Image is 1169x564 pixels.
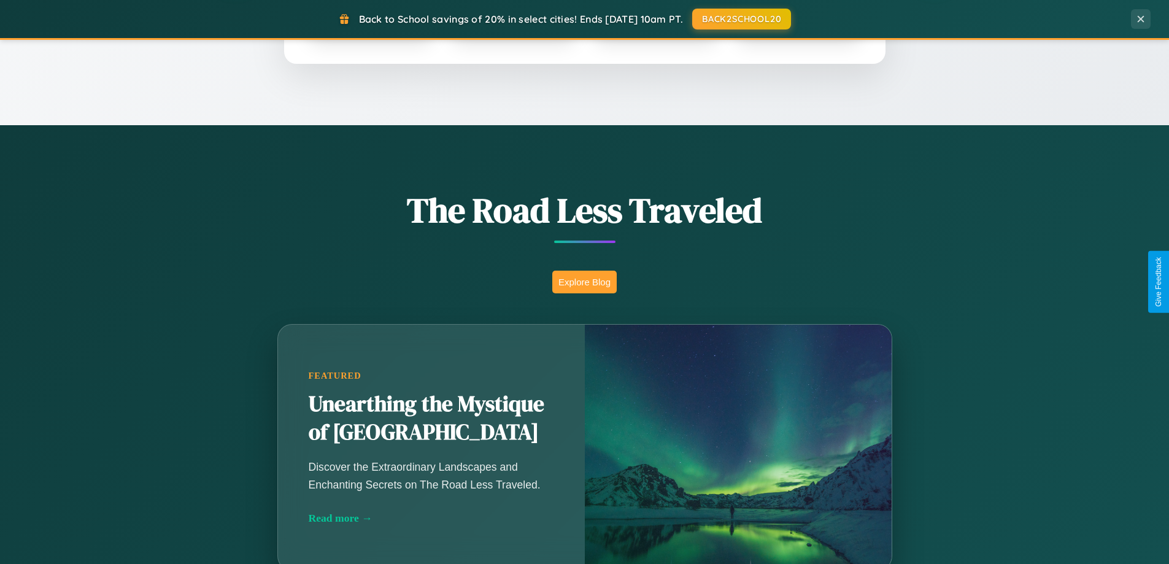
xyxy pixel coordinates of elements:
[552,271,617,293] button: Explore Blog
[692,9,791,29] button: BACK2SCHOOL20
[309,371,554,381] div: Featured
[359,13,683,25] span: Back to School savings of 20% in select cities! Ends [DATE] 10am PT.
[217,187,953,234] h1: The Road Less Traveled
[309,458,554,493] p: Discover the Extraordinary Landscapes and Enchanting Secrets on The Road Less Traveled.
[309,390,554,447] h2: Unearthing the Mystique of [GEOGRAPHIC_DATA]
[309,512,554,525] div: Read more →
[1154,257,1163,307] div: Give Feedback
